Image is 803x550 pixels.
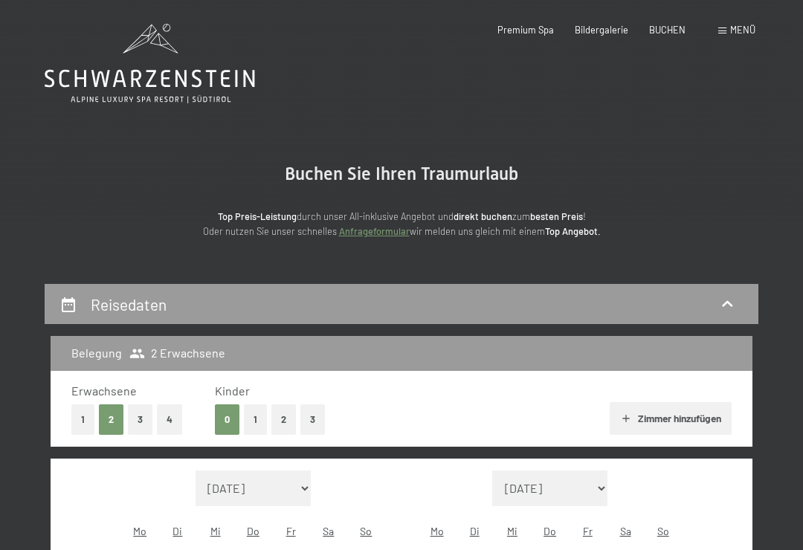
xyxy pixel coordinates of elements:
[610,402,731,435] button: Zimmer hinzufügen
[210,525,221,537] abbr: Mittwoch
[430,525,444,537] abbr: Montag
[657,525,669,537] abbr: Sonntag
[71,384,137,398] span: Erwachsene
[730,24,755,36] span: Menü
[339,225,410,237] a: Anfrageformular
[271,404,296,435] button: 2
[545,225,601,237] strong: Top Angebot.
[323,525,334,537] abbr: Samstag
[218,210,297,222] strong: Top Preis-Leistung
[620,525,631,537] abbr: Samstag
[104,209,699,239] p: durch unser All-inklusive Angebot und zum ! Oder nutzen Sie unser schnelles wir melden uns gleich...
[247,525,259,537] abbr: Donnerstag
[128,404,152,435] button: 3
[497,24,554,36] a: Premium Spa
[575,24,628,36] a: Bildergalerie
[244,404,267,435] button: 1
[91,295,167,314] h2: Reisedaten
[129,345,225,361] span: 2 Erwachsene
[530,210,583,222] strong: besten Preis
[454,210,512,222] strong: direkt buchen
[649,24,686,36] a: BUCHEN
[286,525,296,537] abbr: Freitag
[583,525,593,537] abbr: Freitag
[507,525,517,537] abbr: Mittwoch
[172,525,182,537] abbr: Dienstag
[133,525,146,537] abbr: Montag
[99,404,123,435] button: 2
[285,164,518,184] span: Buchen Sie Ihren Traumurlaub
[544,525,556,537] abbr: Donnerstag
[470,525,480,537] abbr: Dienstag
[157,404,182,435] button: 4
[215,384,250,398] span: Kinder
[71,404,94,435] button: 1
[215,404,239,435] button: 0
[71,345,122,361] h3: Belegung
[360,525,372,537] abbr: Sonntag
[300,404,325,435] button: 3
